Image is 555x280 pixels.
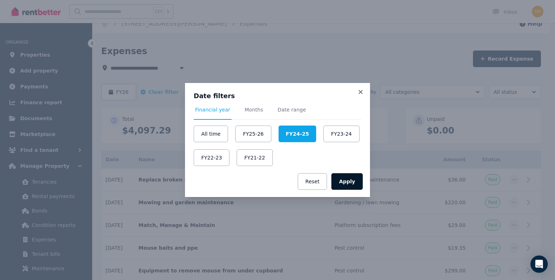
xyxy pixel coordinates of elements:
span: Date range [277,106,306,113]
button: FY23-24 [323,126,359,142]
div: Open Intercom Messenger [530,255,548,273]
button: FY21-22 [237,149,272,166]
span: Months [245,106,263,113]
button: FY24-25 [279,126,316,142]
h3: Date filters [194,92,361,100]
button: FY25-26 [235,126,271,142]
nav: Tabs [194,106,361,120]
button: FY22-23 [194,149,229,166]
button: Apply [331,173,363,190]
button: Reset [298,173,327,190]
span: Financial year [195,106,230,113]
button: All time [194,126,228,142]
